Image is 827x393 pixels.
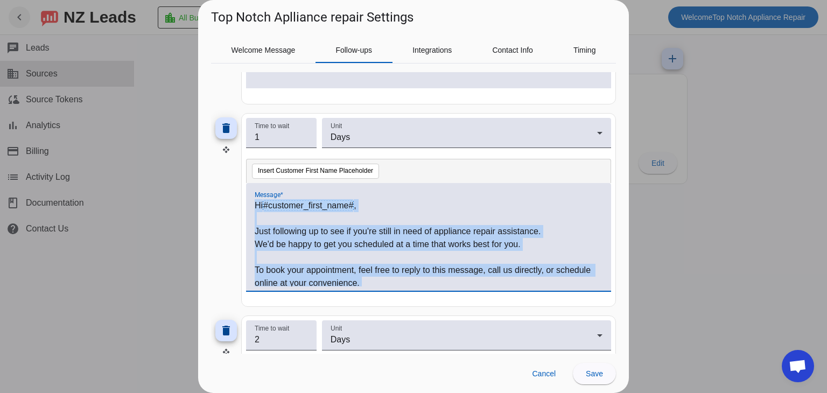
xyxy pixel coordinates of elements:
p: Hi , [255,199,602,212]
span: Timing [573,46,596,54]
mat-icon: delete [220,122,233,135]
span: Welcome Message [232,46,296,54]
p: We'd be happy to get you scheduled at a time that works best for you. [255,238,602,251]
span: Cancel [532,369,556,378]
mat-label: Unit [331,122,342,129]
span: Follow-ups [335,46,372,54]
span: Contact Info [492,46,533,54]
span: Days [331,132,350,142]
span: Save [586,369,603,378]
div: Open chat [782,350,814,382]
p: To book your appointment, feel free to reply to this message, call us directly, or schedule onlin... [255,264,602,290]
button: Insert Customer First Name Placeholder [252,164,379,179]
button: Save [573,363,616,384]
mat-label: Time to wait [255,122,289,129]
p: Just following up to see if you're still in need of appliance repair assistance. [255,225,602,238]
mat-label: Time to wait [255,325,289,332]
span: Days [331,335,350,344]
button: Cancel [523,363,564,384]
h1: Top Notch Aplliance repair Settings [211,9,413,26]
span: #customer_first_name# [263,200,354,210]
span: Integrations [412,46,452,54]
mat-icon: delete [220,324,233,337]
mat-label: Unit [331,325,342,332]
